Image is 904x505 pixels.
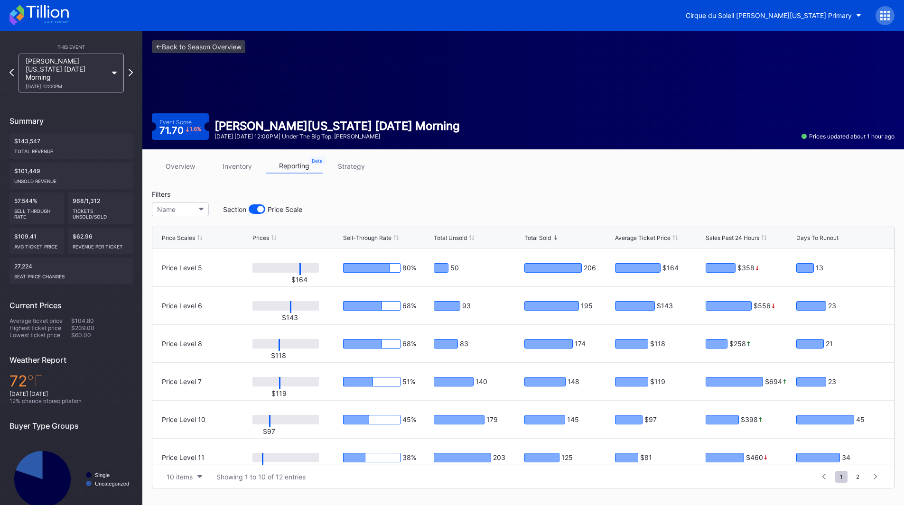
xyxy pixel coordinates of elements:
div: Sell Through Rate [14,204,59,220]
div: 45 % [402,415,416,424]
div: Highest ticket price [9,324,71,331]
div: $556 [754,302,771,310]
div: Name [157,205,176,213]
div: Total Unsold [434,234,467,241]
div: $104.80 [71,317,133,324]
div: Cirque du Soleil [PERSON_NAME][US_STATE] Primary [686,11,852,19]
div: 174 [575,340,586,348]
div: 13 [816,264,823,272]
div: $143 [278,313,302,321]
div: Average ticket price [9,317,71,324]
div: Price Level 10 [162,415,205,423]
div: $143,547 [9,133,133,159]
div: $81 [640,453,652,462]
button: 10 items [162,470,207,483]
div: Total Sold [524,234,551,241]
div: seat price changes [14,270,128,279]
div: 179 [486,415,498,424]
div: Price Level 7 [162,377,202,386]
button: Name [152,202,209,216]
div: $398 [741,415,758,424]
div: Tickets Unsold/Sold [73,204,129,220]
span: 1 [835,471,848,483]
div: $258 [729,340,746,348]
div: Avg ticket price [14,240,59,249]
button: Cirque du Soleil [PERSON_NAME][US_STATE] Primary [679,7,868,24]
div: $97 [257,427,281,435]
text: Single [95,472,110,478]
div: Filters [152,190,307,198]
div: 51 % [402,377,415,386]
a: inventory [209,159,266,174]
div: Price Level 6 [162,302,202,310]
span: 2 [851,471,864,483]
div: Days To Runout [796,234,839,241]
div: [PERSON_NAME][US_STATE] [DATE] Morning [214,119,460,133]
div: [DATE] [DATE] [9,390,133,397]
div: 57.544% [9,193,64,224]
div: Sell-Through Rate [343,234,391,241]
div: 72 [9,372,133,390]
div: Section Price Scale [223,204,302,214]
div: 206 [584,264,596,272]
div: Revenue per ticket [73,240,129,249]
div: Price Level 8 [162,340,202,348]
div: 10 items [167,473,193,481]
a: <-Back to Season Overview [152,40,245,53]
div: Total Revenue [14,145,128,154]
div: $164 [662,264,679,272]
div: 195 [581,302,593,310]
div: 93 [462,302,471,310]
div: Lowest ticket price [9,331,71,339]
div: 203 [493,453,505,462]
div: $119 [650,377,665,386]
div: [DATE] [DATE] 12:00PM | Under the Big Top, [PERSON_NAME] [214,133,460,140]
div: 71.70 [159,126,202,135]
div: $358 [737,264,755,272]
div: $460 [746,453,763,462]
div: Unsold Revenue [14,174,128,184]
div: 27,224 [9,258,133,284]
div: Price Level 5 [162,264,202,272]
div: Price Scales [162,234,195,241]
div: 23 [828,377,836,386]
div: $62.96 [68,228,133,254]
div: 83 [460,340,468,348]
div: $109.41 [9,228,64,254]
div: 148 [568,377,579,386]
div: Average Ticket Price [615,234,671,241]
div: $209.00 [71,324,133,331]
div: Price Level 11 [162,453,205,461]
div: $101,449 [9,163,133,189]
div: 21 [826,340,833,348]
div: [DATE] 12:00PM [26,83,107,89]
div: 34 [842,453,850,462]
div: 45 [856,415,865,424]
div: Prices updated about 1 hour ago [801,133,895,140]
div: $60.00 [71,331,133,339]
div: 38 % [402,453,416,462]
div: 23 [828,302,836,310]
div: 80 % [402,264,416,272]
div: Prices [252,234,269,241]
div: $118 [650,340,665,348]
div: $164 [288,275,311,284]
div: Current Prices [9,301,133,310]
div: [PERSON_NAME][US_STATE] [DATE] Morning [26,57,107,89]
div: Sales Past 24 Hours [706,234,759,241]
div: Showing 1 to 10 of 12 entries [216,473,306,481]
div: 68 % [402,302,416,310]
div: $118 [267,351,290,359]
a: overview [152,159,209,174]
div: Event Score [159,119,192,126]
div: $97 [644,415,657,424]
div: 68 % [402,340,416,348]
div: 1.6 % [190,127,201,132]
span: ℉ [27,372,43,390]
div: $119 [267,389,291,397]
div: Summary [9,116,133,126]
div: 50 [450,264,459,272]
div: $143 [657,302,673,310]
text: Uncategorized [95,481,129,487]
div: 140 [475,377,487,386]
